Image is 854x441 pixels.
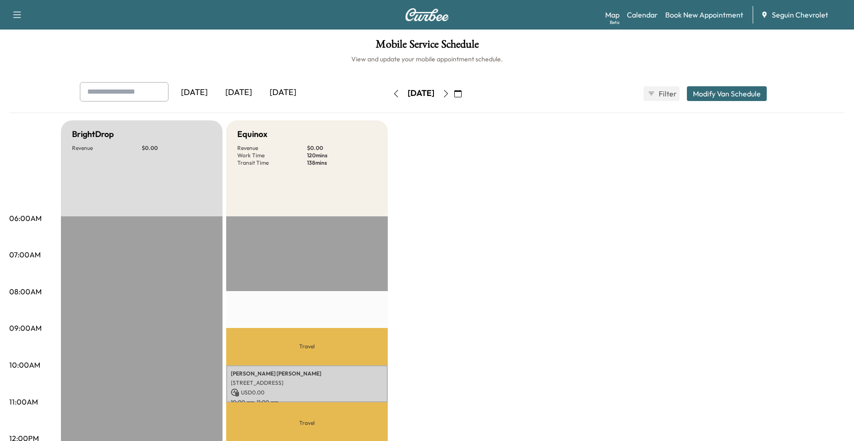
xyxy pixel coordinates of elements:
p: 08:00AM [9,286,42,297]
p: USD 0.00 [231,388,383,397]
div: [DATE] [217,82,261,103]
button: Modify Van Schedule [687,86,767,101]
h6: View and update your mobile appointment schedule. [9,54,845,64]
p: [STREET_ADDRESS] [231,379,383,387]
div: [DATE] [172,82,217,103]
div: [DATE] [408,88,434,99]
img: Curbee Logo [405,8,449,21]
p: Revenue [72,144,142,152]
h5: Equinox [237,128,267,141]
p: [PERSON_NAME] [PERSON_NAME] [231,370,383,377]
p: Revenue [237,144,307,152]
p: 10:00 am - 11:00 am [231,399,383,406]
p: 11:00AM [9,396,38,407]
p: Travel [226,328,388,365]
p: 10:00AM [9,359,40,370]
span: Seguin Chevrolet [772,9,828,20]
div: [DATE] [261,82,305,103]
p: Work Time [237,152,307,159]
p: $ 0.00 [307,144,377,152]
div: Beta [610,19,619,26]
p: 06:00AM [9,213,42,224]
h1: Mobile Service Schedule [9,39,845,54]
p: Transit Time [237,159,307,167]
a: Calendar [627,9,658,20]
h5: BrightDrop [72,128,114,141]
p: 07:00AM [9,249,41,260]
span: Filter [659,88,675,99]
a: Book New Appointment [665,9,743,20]
a: MapBeta [605,9,619,20]
p: 138 mins [307,159,377,167]
p: $ 0.00 [142,144,211,152]
p: 120 mins [307,152,377,159]
button: Filter [644,86,680,101]
p: 09:00AM [9,322,42,334]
